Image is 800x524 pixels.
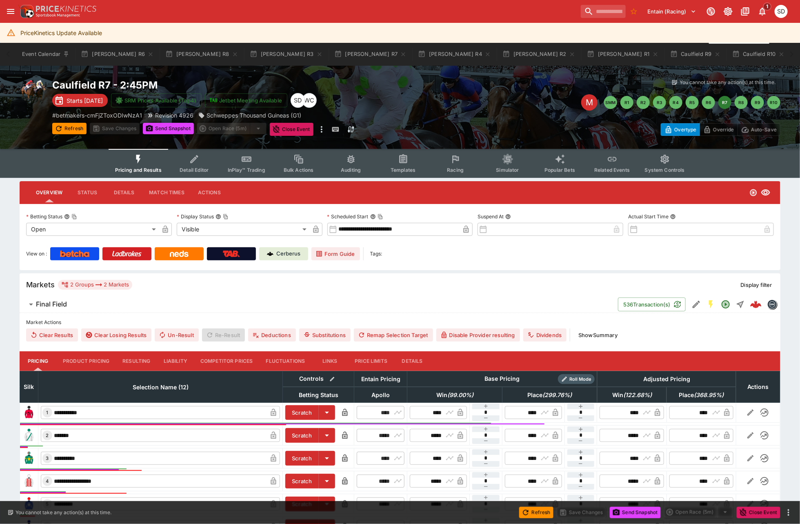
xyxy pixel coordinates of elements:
[784,508,793,517] button: more
[26,247,47,260] label: View on :
[109,149,691,178] div: Event type filters
[270,123,313,136] button: Close Event
[702,96,715,109] button: R6
[3,4,18,19] button: open drawer
[112,251,142,257] img: Ladbrokes
[733,297,748,312] button: Straight
[436,329,520,342] button: Disable Provider resulting
[205,93,287,107] button: Jetbet Meeting Available
[26,329,78,342] button: Clear Results
[354,329,433,342] button: Remap Selection Target
[198,111,301,120] div: Schweppes Thousand Guineas (G1)
[582,43,664,66] button: [PERSON_NAME] R1
[285,428,319,443] button: Scratch
[44,455,51,461] span: 3
[327,374,338,384] button: Bulk edit
[291,93,305,108] div: Stuart Dibb
[686,96,699,109] button: R5
[573,329,622,342] button: ShowSummary
[669,96,682,109] button: R4
[143,123,194,134] button: Send Snapshot
[69,183,106,202] button: Status
[36,300,67,309] h6: Final Field
[755,4,770,19] button: Notifications
[26,213,62,220] p: Betting Status
[661,123,780,136] div: Start From
[581,94,598,111] div: Edit Meeting
[391,167,416,173] span: Templates
[370,214,376,220] button: Scheduled StartCopy To Clipboard
[620,96,633,109] button: R1
[285,405,319,420] button: Scratch
[767,96,780,109] button: R10
[610,507,661,518] button: Send Snapshot
[519,390,581,400] span: Place(299.76%)
[748,296,764,313] a: 0e91f42a-3313-4841-8da5-46e5f301a545
[36,13,80,17] img: Sportsbook Management
[645,167,685,173] span: System Controls
[228,167,265,173] span: InPlay™ Trading
[180,167,209,173] span: Detail Editor
[749,189,758,197] svg: Open
[597,371,736,387] th: Adjusted Pricing
[689,297,704,312] button: Edit Detail
[22,497,36,511] img: runner 5
[45,410,50,415] span: 1
[680,79,776,86] p: You cannot take any action(s) at this time.
[665,43,726,66] button: Caulfield R9
[285,497,319,511] button: Scratch
[311,247,360,260] a: Form Guide
[738,123,780,136] button: Auto-Save
[67,96,103,105] p: Starts [DATE]
[628,213,669,220] p: Actual Start Time
[157,351,194,371] button: Liability
[170,251,188,257] img: Neds
[194,351,260,371] button: Competitor Prices
[378,214,383,220] button: Copy To Clipboard
[17,43,74,66] button: Event Calendar
[496,167,519,173] span: Simulator
[124,382,198,392] span: Selection Name (12)
[248,329,296,342] button: Deductions
[670,214,676,220] button: Actual Start Time
[581,5,626,18] input: search
[370,247,382,260] label: Tags:
[20,25,102,40] div: PriceKinetics Update Available
[721,4,736,19] button: Toggle light/dark mode
[519,507,553,518] button: Refresh
[81,329,151,342] button: Clear Losing Results
[26,223,159,236] div: Open
[22,406,36,419] img: runner 1
[603,390,661,400] span: Win(122.68%)
[60,251,89,257] img: Betcha
[413,43,496,66] button: [PERSON_NAME] R4
[52,111,142,120] p: Copy To Clipboard
[223,214,229,220] button: Copy To Clipboard
[22,452,36,465] img: runner 3
[751,125,777,134] p: Auto-Save
[775,5,788,18] div: Stuart Dibb
[704,297,718,312] button: SGM Enabled
[44,433,51,438] span: 2
[22,429,36,442] img: runner 2
[700,123,738,136] button: Override
[327,213,369,220] p: Scheduled Start
[604,96,617,109] button: SMM
[750,299,762,310] div: 0e91f42a-3313-4841-8da5-46e5f301a545
[348,351,394,371] button: Price Limits
[22,475,36,488] img: runner 4
[738,4,753,19] button: Documentation
[594,167,630,173] span: Related Events
[721,300,731,309] svg: Open
[736,278,777,291] button: Display filter
[772,2,790,20] button: Stuart Dibb
[71,214,77,220] button: Copy To Clipboard
[543,390,572,400] em: ( 299.76 %)
[26,316,774,329] label: Market Actions
[197,123,267,134] div: split button
[566,376,595,383] span: Roll Mode
[643,5,701,18] button: Select Tenant
[155,329,198,342] button: Un-Result
[661,123,700,136] button: Overtype
[61,280,129,290] div: 2 Groups 2 Markets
